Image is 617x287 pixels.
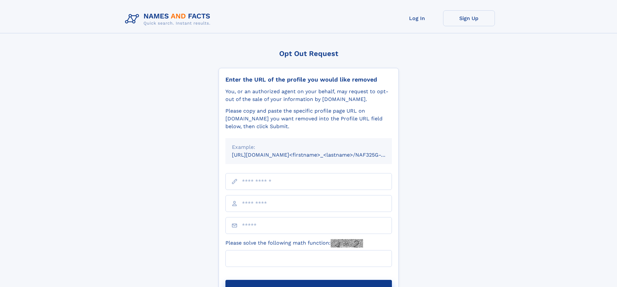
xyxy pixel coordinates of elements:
[219,50,399,58] div: Opt Out Request
[225,76,392,83] div: Enter the URL of the profile you would like removed
[391,10,443,26] a: Log In
[225,88,392,103] div: You, or an authorized agent on your behalf, may request to opt-out of the sale of your informatio...
[232,152,404,158] small: [URL][DOMAIN_NAME]<firstname>_<lastname>/NAF325G-xxxxxxxx
[122,10,216,28] img: Logo Names and Facts
[225,239,363,248] label: Please solve the following math function:
[232,143,385,151] div: Example:
[443,10,495,26] a: Sign Up
[225,107,392,130] div: Please copy and paste the specific profile page URL on [DOMAIN_NAME] you want removed into the Pr...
